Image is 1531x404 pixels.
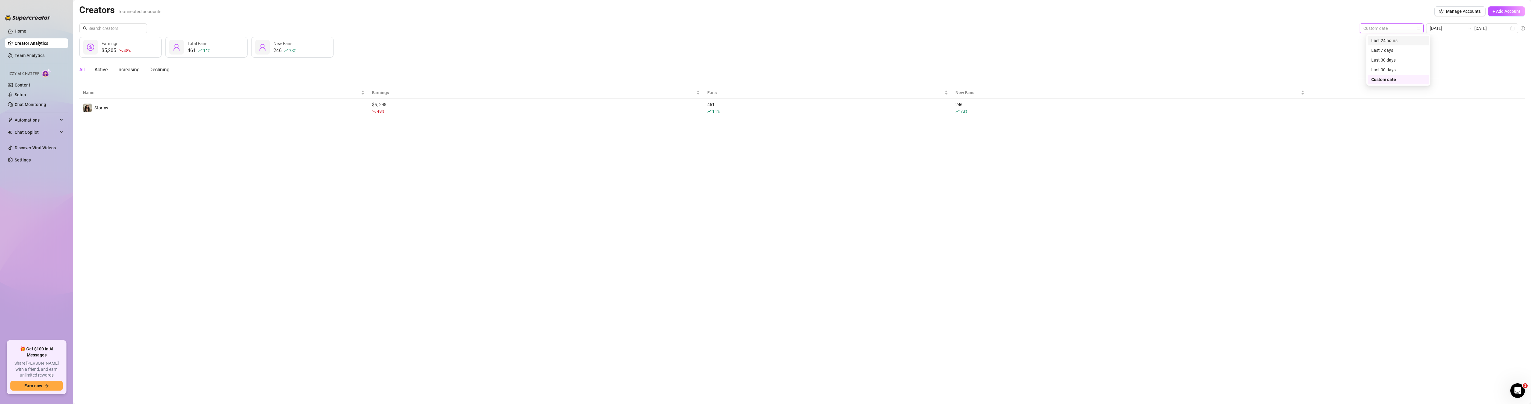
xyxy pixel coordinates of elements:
[712,108,719,114] span: 11 %
[1510,383,1525,398] iframe: Intercom live chat
[707,89,943,96] span: Fans
[1417,27,1420,30] span: calendar
[79,66,85,73] div: All
[1371,76,1426,83] div: Custom date
[1371,37,1426,44] div: Last 24 hours
[198,48,202,53] span: rise
[15,38,63,48] a: Creator Analytics
[187,47,210,54] div: 461
[10,381,63,391] button: Earn nowarrow-right
[8,130,12,134] img: Chat Copilot
[1368,75,1429,84] div: Custom date
[1446,9,1481,14] span: Manage Accounts
[1467,26,1472,31] span: to
[1523,383,1528,388] span: 1
[1363,24,1420,33] span: Custom date
[15,127,58,137] span: Chat Copilot
[9,71,39,77] span: Izzy AI Chatter
[15,53,45,58] a: Team Analytics
[1368,65,1429,75] div: Last 90 days
[368,87,704,99] th: Earnings
[79,87,368,99] th: Name
[10,346,63,358] span: 🎁 Get $100 in AI Messages
[704,87,952,99] th: Fans
[15,92,26,97] a: Setup
[1368,55,1429,65] div: Last 30 days
[377,108,384,114] span: 48 %
[24,383,42,388] span: Earn now
[289,48,296,53] span: 73 %
[1430,25,1465,32] input: Start date
[955,101,1304,115] div: 246
[187,41,207,46] span: Total Fans
[259,44,266,51] span: user
[102,47,130,54] div: $5,205
[118,9,162,14] span: 1 connected accounts
[203,48,210,53] span: 11 %
[372,101,700,115] div: $ 5,205
[707,101,948,115] div: 461
[10,360,63,378] span: Share [PERSON_NAME] with a friend, and earn unlimited rewards
[83,104,92,112] img: Stormy
[707,109,712,113] span: rise
[1493,9,1520,14] span: + Add Account
[95,105,108,110] span: Stormy
[273,41,292,46] span: New Fans
[88,25,138,32] input: Search creators
[83,89,360,96] span: Name
[1467,26,1472,31] span: swap-right
[15,158,31,162] a: Settings
[119,48,123,53] span: fall
[1371,47,1426,54] div: Last 7 days
[173,44,180,51] span: user
[102,41,118,46] span: Earnings
[952,87,1308,99] th: New Fans
[45,384,49,388] span: arrow-right
[42,69,51,77] img: AI Chatter
[960,108,967,114] span: 73 %
[79,4,162,16] h2: Creators
[8,118,13,122] span: thunderbolt
[15,115,58,125] span: Automations
[123,48,130,53] span: 48 %
[284,48,288,53] span: rise
[1521,26,1525,30] span: info-circle
[1371,66,1426,73] div: Last 90 days
[15,102,46,107] a: Chat Monitoring
[372,89,695,96] span: Earnings
[1434,6,1486,16] button: Manage Accounts
[273,47,296,54] div: 246
[149,66,170,73] div: Declining
[15,29,26,34] a: Home
[87,44,94,51] span: dollar-circle
[1474,25,1509,32] input: End date
[955,109,960,113] span: rise
[1368,36,1429,45] div: Last 24 hours
[5,15,51,21] img: logo-BBDzfeDw.svg
[372,109,376,113] span: fall
[1371,57,1426,63] div: Last 30 days
[15,83,30,87] a: Content
[1439,9,1444,13] span: setting
[955,89,1300,96] span: New Fans
[15,145,56,150] a: Discover Viral Videos
[1368,45,1429,55] div: Last 7 days
[1488,6,1525,16] button: + Add Account
[95,66,108,73] div: Active
[83,26,87,30] span: search
[117,66,140,73] div: Increasing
